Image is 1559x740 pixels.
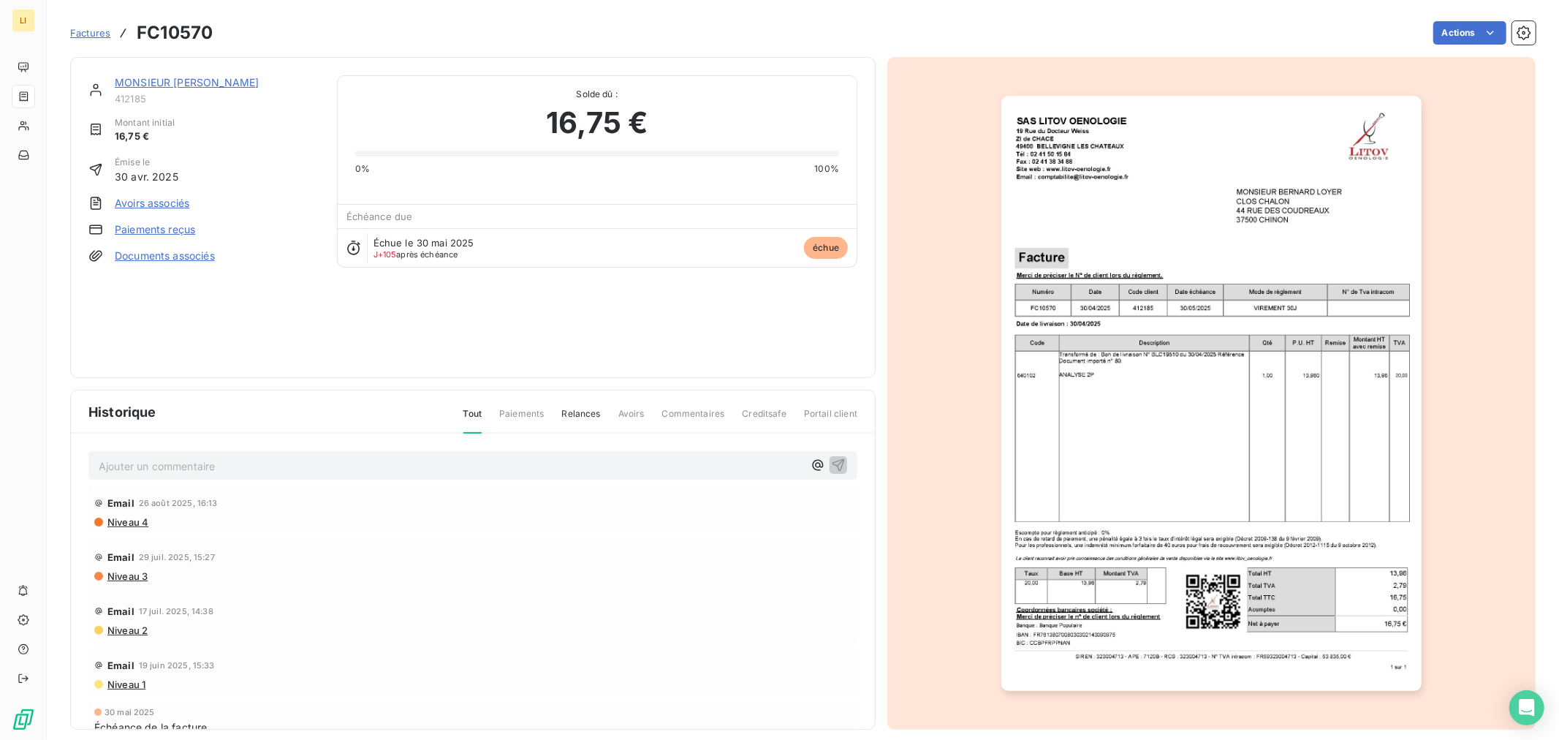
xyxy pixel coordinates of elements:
span: J+105 [373,249,397,260]
span: 26 août 2025, 16:13 [139,499,218,507]
span: Niveau 2 [106,624,148,636]
a: MONSIEUR [PERSON_NAME] [115,76,259,88]
span: Montant initial [115,116,175,129]
a: Factures [70,26,110,40]
span: Relances [561,407,600,432]
span: 412185 [115,93,319,105]
span: Tout [463,407,482,434]
span: 0% [355,162,370,175]
span: Solde dû : [355,88,839,101]
span: 19 juin 2025, 15:33 [139,661,215,670]
span: Paiements [499,407,544,432]
span: 17 juil. 2025, 14:38 [139,607,213,616]
span: 100% [814,162,839,175]
span: Niveau 4 [106,516,148,528]
span: Email [107,660,134,671]
a: Avoirs associés [115,196,189,211]
span: 30 avr. 2025 [115,169,178,184]
h3: FC10570 [137,20,213,46]
span: 30 mai 2025 [105,708,155,717]
img: Logo LeanPay [12,708,35,731]
span: Factures [70,27,110,39]
span: Niveau 1 [106,679,145,690]
span: échue [804,237,848,259]
span: Historique [88,402,156,422]
span: Email [107,551,134,563]
span: Avoirs [618,407,645,432]
button: Actions [1433,21,1506,45]
span: 16,75 € [115,129,175,144]
span: 29 juil. 2025, 15:27 [139,553,215,562]
span: Émise le [115,156,178,169]
span: Niveau 3 [106,570,148,582]
span: Portail client [804,407,857,432]
a: Paiements reçus [115,222,195,237]
span: Commentaires [662,407,725,432]
img: invoice_thumbnail [1001,96,1422,691]
span: après échéance [373,250,458,259]
span: 16,75 € [546,101,648,145]
div: Open Intercom Messenger [1509,690,1544,725]
span: Échéance de la facture [94,720,207,735]
span: Échéance due [346,211,413,222]
a: Documents associés [115,249,215,263]
span: Email [107,497,134,509]
span: Creditsafe [742,407,786,432]
span: Email [107,605,134,617]
span: Échue le 30 mai 2025 [373,237,474,249]
div: LI [12,9,35,32]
